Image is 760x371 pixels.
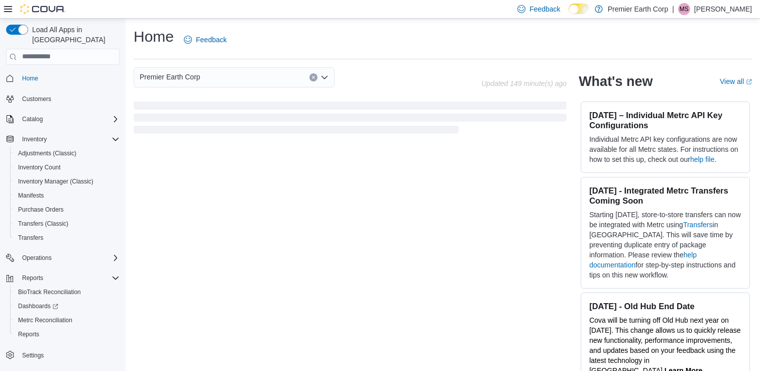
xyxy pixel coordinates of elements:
[18,252,120,264] span: Operations
[18,272,47,284] button: Reports
[18,163,61,171] span: Inventory Count
[2,91,124,106] button: Customers
[569,14,569,15] span: Dark Mode
[14,175,97,188] a: Inventory Manager (Classic)
[2,347,124,362] button: Settings
[10,217,124,231] button: Transfers (Classic)
[14,147,120,159] span: Adjustments (Classic)
[134,27,174,47] h1: Home
[14,190,120,202] span: Manifests
[22,351,44,359] span: Settings
[14,218,72,230] a: Transfers (Classic)
[14,314,76,326] a: Metrc Reconciliation
[14,328,43,340] a: Reports
[14,204,68,216] a: Purchase Orders
[608,3,669,15] p: Premier Earth Corp
[140,71,200,83] span: Premier Earth Corp
[18,72,42,84] a: Home
[589,210,741,280] p: Starting [DATE], store-to-store transfers can now be integrated with Metrc using in [GEOGRAPHIC_D...
[589,110,741,130] h3: [DATE] – Individual Metrc API Key Configurations
[18,92,120,105] span: Customers
[196,35,227,45] span: Feedback
[14,190,48,202] a: Manifests
[18,113,47,125] button: Catalog
[690,155,714,163] a: help file
[10,189,124,203] button: Manifests
[579,73,653,89] h2: What's new
[680,3,689,15] span: MS
[18,272,120,284] span: Reports
[22,274,43,282] span: Reports
[18,93,55,105] a: Customers
[14,300,120,312] span: Dashboards
[14,328,120,340] span: Reports
[22,95,51,103] span: Customers
[18,330,39,338] span: Reports
[694,3,752,15] p: [PERSON_NAME]
[10,299,124,313] a: Dashboards
[18,348,120,361] span: Settings
[720,77,752,85] a: View allExternal link
[14,286,120,298] span: BioTrack Reconciliation
[18,149,76,157] span: Adjustments (Classic)
[18,206,64,214] span: Purchase Orders
[10,327,124,341] button: Reports
[28,25,120,45] span: Load All Apps in [GEOGRAPHIC_DATA]
[589,185,741,206] h3: [DATE] - Integrated Metrc Transfers Coming Soon
[18,234,43,242] span: Transfers
[14,232,120,244] span: Transfers
[10,285,124,299] button: BioTrack Reconciliation
[10,203,124,217] button: Purchase Orders
[18,288,81,296] span: BioTrack Reconciliation
[14,147,80,159] a: Adjustments (Classic)
[309,73,317,81] button: Clear input
[589,251,697,269] a: help documentation
[320,73,329,81] button: Open list of options
[18,252,56,264] button: Operations
[14,161,65,173] a: Inventory Count
[14,175,120,188] span: Inventory Manager (Classic)
[529,4,560,14] span: Feedback
[14,300,62,312] a: Dashboards
[22,135,47,143] span: Inventory
[18,177,93,185] span: Inventory Manager (Classic)
[683,221,713,229] a: Transfers
[672,3,674,15] p: |
[569,4,590,14] input: Dark Mode
[22,254,52,262] span: Operations
[14,314,120,326] span: Metrc Reconciliation
[18,133,120,145] span: Inventory
[134,104,567,136] span: Loading
[18,113,120,125] span: Catalog
[22,74,38,82] span: Home
[18,192,44,200] span: Manifests
[14,161,120,173] span: Inventory Count
[18,72,120,84] span: Home
[678,3,690,15] div: Mark Schlueter
[746,79,752,85] svg: External link
[180,30,231,50] a: Feedback
[2,132,124,146] button: Inventory
[14,204,120,216] span: Purchase Orders
[10,313,124,327] button: Metrc Reconciliation
[589,134,741,164] p: Individual Metrc API key configurations are now available for all Metrc states. For instructions ...
[2,271,124,285] button: Reports
[18,349,48,361] a: Settings
[2,71,124,85] button: Home
[10,146,124,160] button: Adjustments (Classic)
[20,4,65,14] img: Cova
[2,251,124,265] button: Operations
[10,174,124,189] button: Inventory Manager (Classic)
[14,286,85,298] a: BioTrack Reconciliation
[14,218,120,230] span: Transfers (Classic)
[18,220,68,228] span: Transfers (Classic)
[2,112,124,126] button: Catalog
[589,301,741,311] h3: [DATE] - Old Hub End Date
[18,316,72,324] span: Metrc Reconciliation
[22,115,43,123] span: Catalog
[14,232,47,244] a: Transfers
[10,231,124,245] button: Transfers
[481,79,567,87] p: Updated 149 minute(s) ago
[10,160,124,174] button: Inventory Count
[18,302,58,310] span: Dashboards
